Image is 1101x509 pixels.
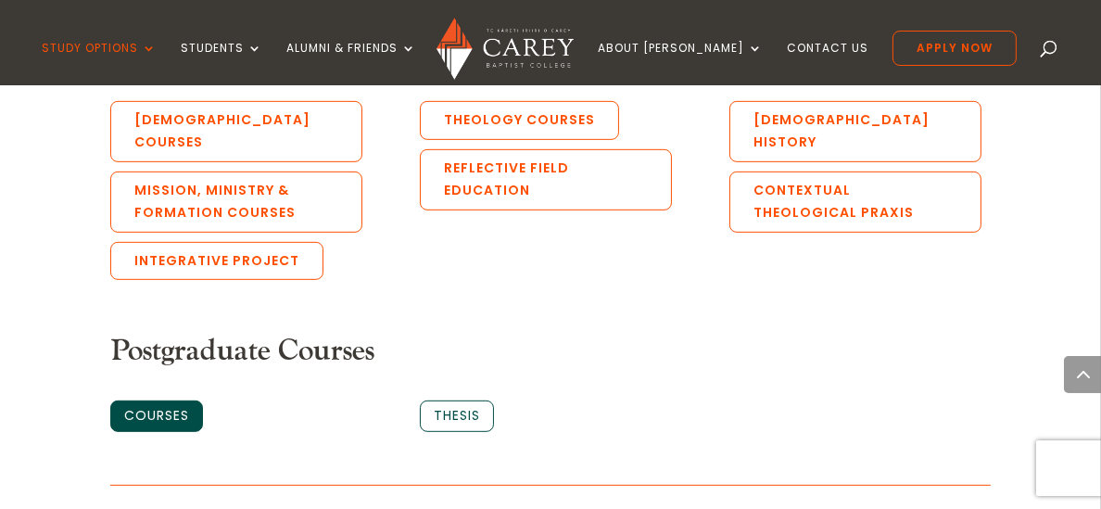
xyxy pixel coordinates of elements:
[598,42,763,85] a: About [PERSON_NAME]
[110,242,323,281] a: Integrative Project
[110,401,203,432] a: Courses
[437,18,573,80] img: Carey Baptist College
[181,42,262,85] a: Students
[892,31,1017,66] a: Apply Now
[110,101,362,162] a: [DEMOGRAPHIC_DATA] Courses
[420,401,494,432] a: Thesis
[286,42,416,85] a: Alumni & Friends
[110,334,991,378] h3: Postgraduate Courses
[787,42,868,85] a: Contact Us
[729,101,981,162] a: [DEMOGRAPHIC_DATA] History
[420,101,619,140] a: Theology Courses
[729,172,981,233] a: Contextual Theological Praxis
[110,172,362,233] a: Mission, Ministry & Formation Courses
[42,42,157,85] a: Study Options
[420,149,672,210] a: Reflective Field Education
